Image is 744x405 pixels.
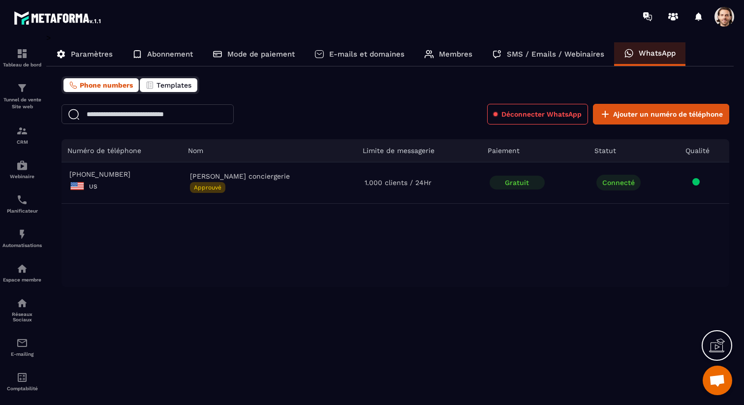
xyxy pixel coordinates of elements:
[680,139,729,162] th: Qualité
[329,50,404,59] p: E-mails et domaines
[596,175,641,190] span: Connecté
[227,50,295,59] p: Mode de paiement
[140,78,197,92] button: Templates
[357,162,482,204] td: 1.000 clients / 24Hr
[2,96,42,110] p: Tunnel de vente Site web
[2,152,42,187] a: automationsautomationsWebinaire
[2,174,42,179] p: Webinaire
[2,75,42,118] a: formationformationTunnel de vente Site web
[190,182,225,193] span: Approuvé
[2,118,42,152] a: formationformationCRM
[16,263,28,275] img: automations
[703,366,732,395] a: Ouvrir le chat
[80,81,133,89] span: Phone numbers
[16,159,28,171] img: automations
[16,48,28,60] img: formation
[613,109,723,119] span: Ajouter un numéro de téléphone
[487,104,588,125] button: Déconnecter WhatsApp
[46,33,734,287] div: >
[62,139,182,162] th: Numéro de téléphone
[16,372,28,383] img: accountant
[2,386,42,391] p: Comptabilité
[2,351,42,357] p: E-mailing
[2,40,42,75] a: formationformationTableau de bord
[69,170,174,178] span: [PHONE_NUMBER]
[2,243,42,248] p: Automatisations
[589,139,679,162] th: Statut
[2,62,42,67] p: Tableau de bord
[2,208,42,214] p: Planificateur
[71,50,113,59] p: Paramètres
[2,364,42,399] a: accountantaccountantComptabilité
[2,187,42,221] a: schedulerschedulerPlanificateur
[2,330,42,364] a: emailemailE-mailing
[2,277,42,282] p: Espace membre
[490,176,545,189] div: Gratuit
[63,78,139,92] button: Phone numbers
[89,183,97,190] span: US
[16,297,28,309] img: social-network
[16,125,28,137] img: formation
[182,162,357,204] td: [PERSON_NAME] conciergerie
[156,81,191,89] span: Templates
[182,139,357,162] th: Nom
[16,82,28,94] img: formation
[2,255,42,290] a: automationsautomationsEspace membre
[14,9,102,27] img: logo
[69,178,85,194] img: Flag
[16,194,28,206] img: scheduler
[507,50,604,59] p: SMS / Emails / Webinaires
[2,312,42,322] p: Réseaux Sociaux
[639,49,676,58] p: WhatsApp
[439,50,472,59] p: Membres
[593,104,729,125] button: Ajouter un numéro de téléphone
[2,139,42,145] p: CRM
[482,139,589,162] th: Paiement
[16,228,28,240] img: automations
[16,337,28,349] img: email
[2,221,42,255] a: automationsautomationsAutomatisations
[357,139,482,162] th: Limite de messagerie
[501,109,582,119] span: Déconnecter WhatsApp
[2,290,42,330] a: social-networksocial-networkRéseaux Sociaux
[147,50,193,59] p: Abonnement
